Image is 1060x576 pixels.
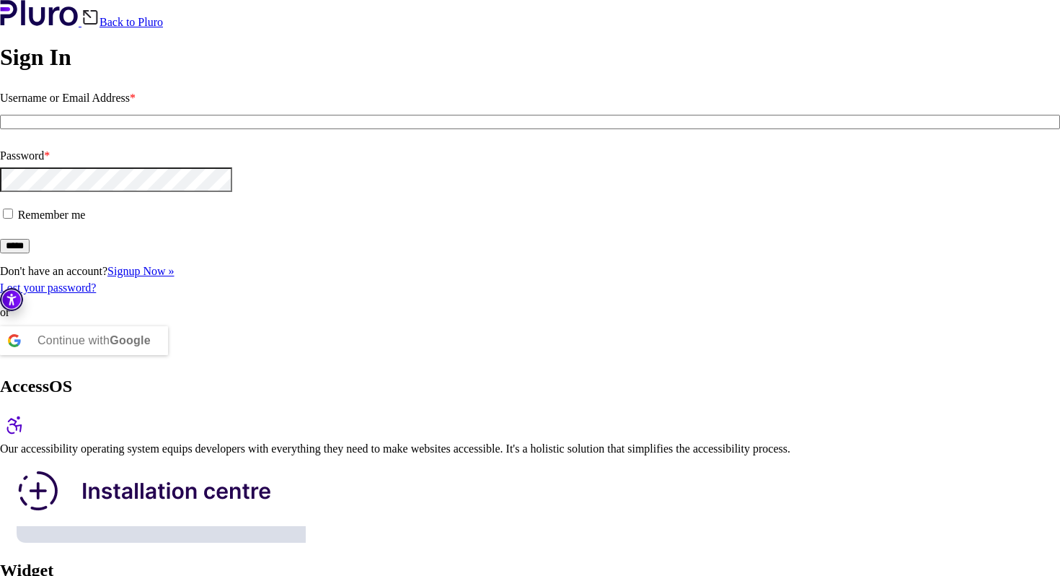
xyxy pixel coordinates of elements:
[37,326,151,355] div: Continue with
[110,334,151,346] b: Google
[3,209,13,219] input: Remember me
[81,16,163,28] a: Back to Pluro
[107,265,174,277] a: Signup Now »
[81,9,100,26] img: Back icon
